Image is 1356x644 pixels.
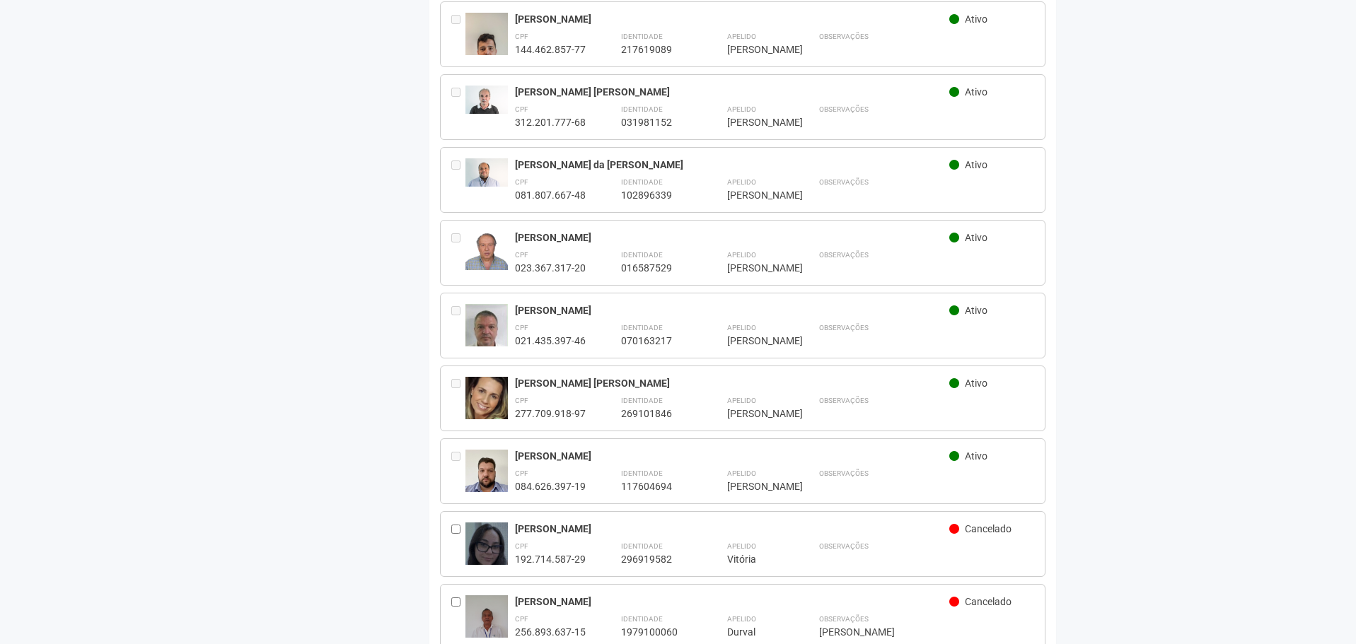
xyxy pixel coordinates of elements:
[727,407,784,420] div: [PERSON_NAME]
[819,469,869,477] strong: Observações
[515,251,528,259] strong: CPF
[727,251,756,259] strong: Apelido
[727,189,784,201] div: [PERSON_NAME]
[465,522,508,578] img: user.jpg
[515,304,950,317] div: [PERSON_NAME]
[515,553,586,566] div: 192.714.587-29
[727,262,784,274] div: [PERSON_NAME]
[819,105,869,113] strong: Observações
[515,377,950,390] div: [PERSON_NAME] [PERSON_NAME]
[515,105,528,113] strong: CPF
[515,480,586,493] div: 084.626.397-19
[965,159,987,170] span: Ativo
[727,334,784,347] div: [PERSON_NAME]
[515,542,528,550] strong: CPF
[965,232,987,243] span: Ativo
[515,158,950,171] div: [PERSON_NAME] da [PERSON_NAME]
[727,469,756,477] strong: Apelido
[515,86,950,98] div: [PERSON_NAME] [PERSON_NAME]
[727,615,756,623] strong: Apelido
[515,615,528,623] strong: CPF
[515,13,950,25] div: [PERSON_NAME]
[819,178,869,186] strong: Observações
[451,377,465,420] div: Entre em contato com a Aministração para solicitar o cancelamento ou 2a via
[621,178,663,186] strong: Identidade
[465,13,508,107] img: user.jpg
[515,595,950,608] div: [PERSON_NAME]
[621,116,692,129] div: 031981152
[465,450,508,503] img: user.jpg
[819,33,869,40] strong: Observações
[515,469,528,477] strong: CPF
[451,450,465,493] div: Entre em contato com a Aministração para solicitar o cancelamento ou 2a via
[965,377,987,389] span: Ativo
[515,450,950,462] div: [PERSON_NAME]
[621,553,692,566] div: 296919582
[621,43,692,56] div: 217619089
[819,251,869,259] strong: Observações
[965,523,1012,534] span: Cancelado
[621,251,663,259] strong: Identidade
[621,262,692,274] div: 016587529
[621,480,692,493] div: 117604694
[515,334,586,347] div: 021.435.397-46
[727,480,784,493] div: [PERSON_NAME]
[451,13,465,56] div: Entre em contato com a Aministração para solicitar o cancelamento ou 2a via
[621,615,663,623] strong: Identidade
[515,522,950,535] div: [PERSON_NAME]
[451,304,465,347] div: Entre em contato com a Aministração para solicitar o cancelamento ou 2a via
[727,553,784,566] div: Vitória
[727,626,784,638] div: Durval
[465,377,508,428] img: user.jpg
[515,626,586,638] div: 256.893.637-15
[515,189,586,201] div: 081.807.667-48
[727,542,756,550] strong: Apelido
[465,86,508,114] img: user.jpg
[515,178,528,186] strong: CPF
[965,13,987,25] span: Ativo
[621,105,663,113] strong: Identidade
[451,158,465,201] div: Entre em contato com a Aministração para solicitar o cancelamento ou 2a via
[965,450,987,462] span: Ativo
[819,626,1035,638] div: [PERSON_NAME]
[621,33,663,40] strong: Identidade
[515,324,528,332] strong: CPF
[515,262,586,274] div: 023.367.317-20
[965,305,987,316] span: Ativo
[515,231,950,244] div: [PERSON_NAME]
[515,397,528,404] strong: CPF
[451,86,465,129] div: Entre em contato com a Aministração para solicitar o cancelamento ou 2a via
[515,407,586,420] div: 277.709.918-97
[819,615,869,623] strong: Observações
[621,542,663,550] strong: Identidade
[819,397,869,404] strong: Observações
[515,116,586,129] div: 312.201.777-68
[965,86,987,98] span: Ativo
[819,324,869,332] strong: Observações
[727,33,756,40] strong: Apelido
[515,43,586,56] div: 144.462.857-77
[621,189,692,201] div: 102896339
[621,626,692,638] div: 1979100060
[965,596,1012,607] span: Cancelado
[465,231,508,270] img: user.jpg
[621,334,692,347] div: 070163217
[621,324,663,332] strong: Identidade
[515,33,528,40] strong: CPF
[727,105,756,113] strong: Apelido
[465,304,508,362] img: user.jpg
[621,407,692,420] div: 269101846
[451,231,465,274] div: Entre em contato com a Aministração para solicitar o cancelamento ou 2a via
[727,324,756,332] strong: Apelido
[819,542,869,550] strong: Observações
[727,116,784,129] div: [PERSON_NAME]
[465,158,508,187] img: user.jpg
[621,469,663,477] strong: Identidade
[621,397,663,404] strong: Identidade
[727,43,784,56] div: [PERSON_NAME]
[727,397,756,404] strong: Apelido
[727,178,756,186] strong: Apelido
